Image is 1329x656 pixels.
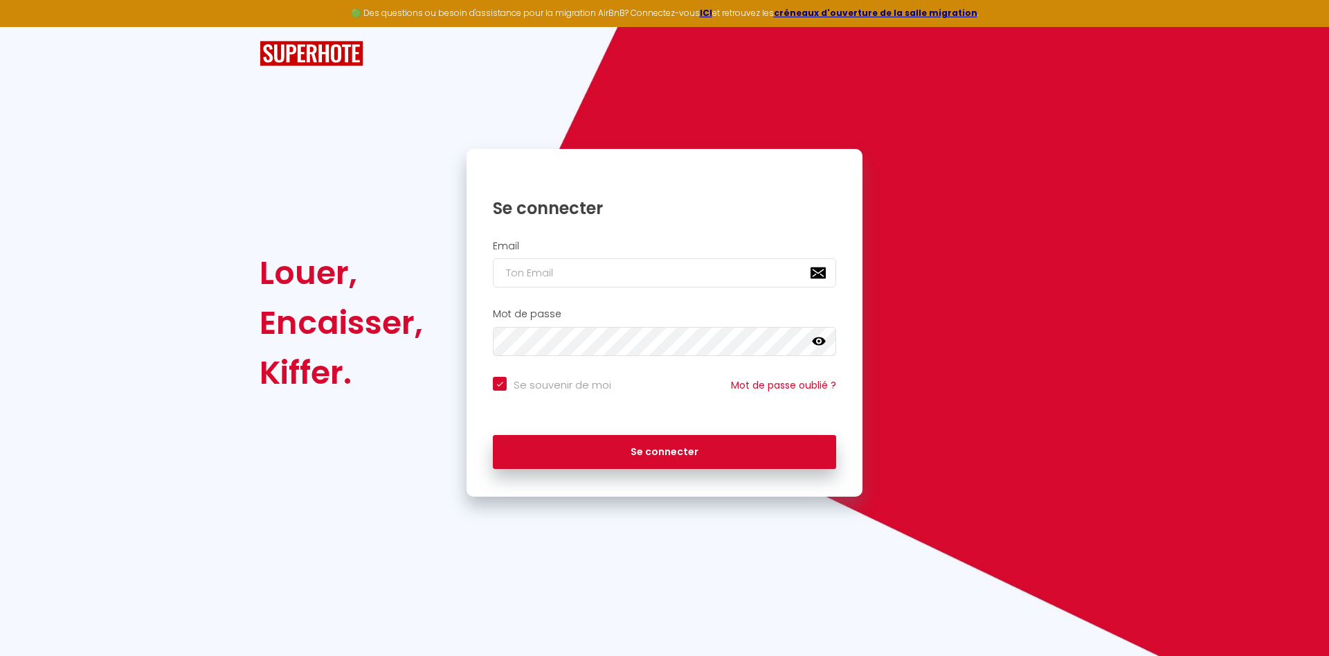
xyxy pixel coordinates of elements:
h2: Mot de passe [493,308,836,320]
div: Louer, [260,248,423,298]
input: Ton Email [493,258,836,287]
div: Kiffer. [260,348,423,398]
div: Encaisser, [260,298,423,348]
a: Mot de passe oublié ? [731,378,836,392]
h1: Se connecter [493,197,836,219]
img: SuperHote logo [260,41,363,67]
a: ICI [700,7,712,19]
h2: Email [493,240,836,252]
button: Se connecter [493,435,836,470]
a: créneaux d'ouverture de la salle migration [774,7,977,19]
